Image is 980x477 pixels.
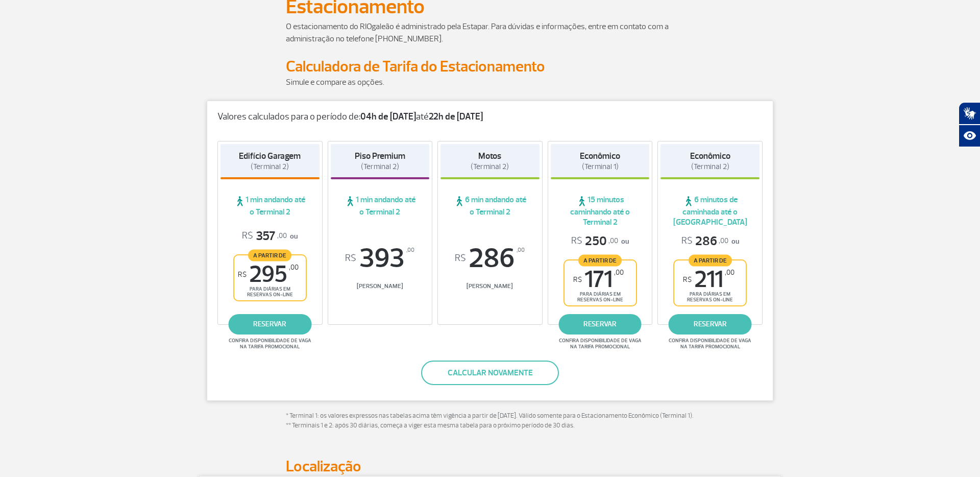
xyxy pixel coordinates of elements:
[959,102,980,147] div: Plugin de acessibilidade da Hand Talk.
[217,111,763,123] p: Valores calculados para o período de: até
[239,151,301,161] strong: Edifício Garagem
[242,228,287,244] span: 357
[429,111,483,123] strong: 22h de [DATE]
[959,125,980,147] button: Abrir recursos assistivos.
[614,268,624,277] sup: ,00
[573,268,624,291] span: 171
[580,151,620,161] strong: Econômico
[238,270,247,279] sup: R$
[345,253,356,264] sup: R$
[360,111,416,123] strong: 04h de [DATE]
[406,245,414,256] sup: ,00
[478,151,501,161] strong: Motos
[355,151,405,161] strong: Piso Premium
[440,245,540,272] span: 286
[689,254,732,266] span: A partir de
[573,275,582,284] sup: R$
[286,57,694,76] h2: Calculadora de Tarifa do Estacionamento
[331,195,430,217] span: 1 min andando até o Terminal 2
[517,245,525,256] sup: ,00
[440,282,540,290] span: [PERSON_NAME]
[573,291,627,303] span: para diárias em reservas on-line
[286,411,694,431] p: * Terminal 1: os valores expressos nas tabelas acima têm vigência a partir de [DATE]. Válido some...
[691,162,729,172] span: (Terminal 2)
[242,228,298,244] p: ou
[725,268,734,277] sup: ,00
[582,162,619,172] span: (Terminal 1)
[331,245,430,272] span: 393
[578,254,622,266] span: A partir de
[558,314,642,335] a: reservar
[455,253,466,264] sup: R$
[660,195,759,227] span: 6 minutos de caminhada até o [GEOGRAPHIC_DATA]
[683,268,734,291] span: 211
[421,361,559,385] button: Calcular novamente
[286,20,694,45] p: O estacionamento do RIOgaleão é administrado pela Estapar. Para dúvidas e informações, entre em c...
[959,102,980,125] button: Abrir tradutor de língua de sinais.
[289,263,299,272] sup: ,00
[227,338,313,350] span: Confira disponibilidade de vaga na tarifa promocional
[361,162,399,172] span: (Terminal 2)
[571,233,618,249] span: 250
[251,162,289,172] span: (Terminal 2)
[243,286,297,298] span: para diárias em reservas on-line
[683,291,737,303] span: para diárias em reservas on-line
[681,233,739,249] p: ou
[551,195,650,227] span: 15 minutos caminhando até o Terminal 2
[248,249,291,261] span: A partir de
[681,233,728,249] span: 286
[228,314,311,335] a: reservar
[557,338,643,350] span: Confira disponibilidade de vaga na tarifa promocional
[667,338,753,350] span: Confira disponibilidade de vaga na tarifa promocional
[238,263,299,286] span: 295
[690,151,730,161] strong: Econômico
[669,314,752,335] a: reservar
[683,275,692,284] sup: R$
[440,195,540,217] span: 6 min andando até o Terminal 2
[331,282,430,290] span: [PERSON_NAME]
[471,162,509,172] span: (Terminal 2)
[286,76,694,88] p: Simule e compare as opções.
[571,233,629,249] p: ou
[286,457,694,476] h2: Localização
[220,195,320,217] span: 1 min andando até o Terminal 2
